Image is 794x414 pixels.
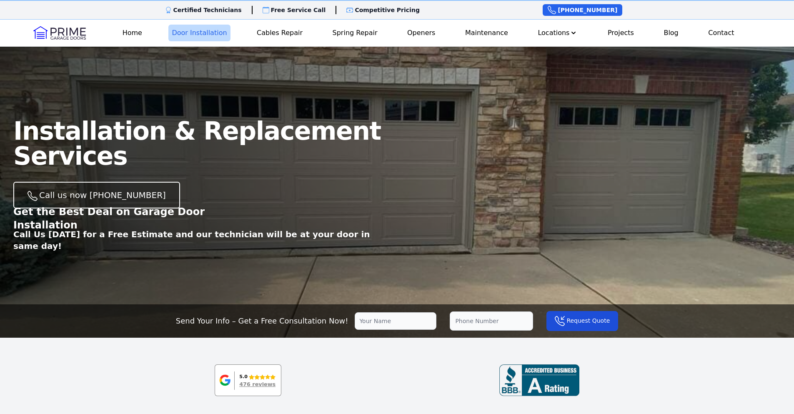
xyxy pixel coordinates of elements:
[450,311,533,331] input: Phone Number
[13,205,253,232] p: Get the Best Deal on Garage Door Installation
[462,25,511,41] a: Maintenance
[33,26,86,40] img: Logo
[119,25,145,41] a: Home
[13,182,180,208] a: Call us now [PHONE_NUMBER]
[13,228,397,252] p: Call Us [DATE] for a Free Estimate and our technician will be at your door in same day!
[660,25,681,41] a: Blog
[546,311,618,331] button: Request Quote
[355,6,420,14] p: Competitive Pricing
[355,312,436,330] input: Your Name
[239,373,248,381] div: 5.0
[543,4,622,16] a: [PHONE_NUMBER]
[239,381,276,388] div: 476 reviews
[168,25,230,41] a: Door Installation
[253,25,306,41] a: Cables Repair
[239,373,276,381] div: Rating: 5.0 out of 5
[173,6,242,14] p: Certified Technicians
[534,25,581,41] button: Locations
[499,364,579,396] img: BBB-review
[705,25,737,41] a: Contact
[604,25,637,41] a: Projects
[404,25,439,41] a: Openers
[176,315,348,327] p: Send Your Info – Get a Free Consultation Now!
[271,6,326,14] p: Free Service Call
[13,116,381,171] span: Installation & Replacement Services
[329,25,381,41] a: Spring Repair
